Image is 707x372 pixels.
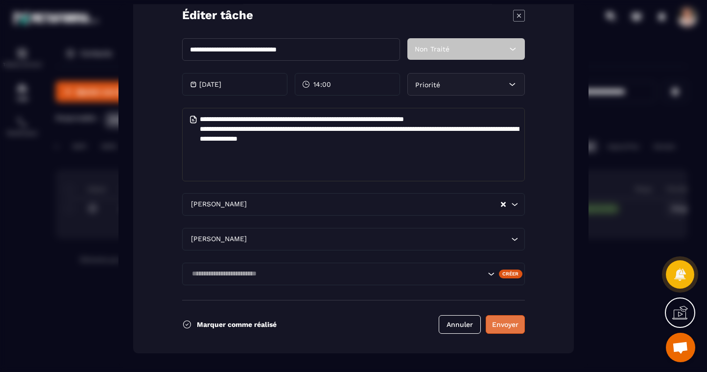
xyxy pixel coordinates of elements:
input: Search for option [189,269,485,279]
span: Non Traité [415,45,449,53]
input: Search for option [249,199,500,210]
div: Créer [499,270,523,278]
div: Ouvrir le chat [666,333,695,362]
p: [DATE] [199,80,221,88]
span: 14:00 [313,79,331,89]
input: Search for option [249,234,509,245]
span: [PERSON_NAME] [189,234,249,245]
button: Envoyer [486,315,525,334]
button: Annuler [439,315,481,334]
span: Priorité [415,80,440,88]
p: Éditer tâche [182,7,253,24]
button: Clear Selected [501,200,506,208]
div: Search for option [182,263,525,285]
div: Search for option [182,228,525,250]
span: [PERSON_NAME] [189,199,249,210]
p: Marquer comme réalisé [197,321,277,328]
div: Search for option [182,193,525,216]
